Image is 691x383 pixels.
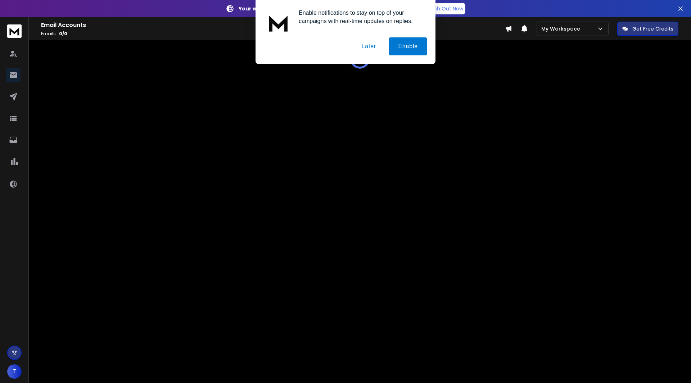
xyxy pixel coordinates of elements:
[352,37,385,55] button: Later
[7,364,22,379] button: T
[264,9,293,37] img: notification icon
[389,37,427,55] button: Enable
[293,9,427,25] div: Enable notifications to stay on top of your campaigns with real-time updates on replies.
